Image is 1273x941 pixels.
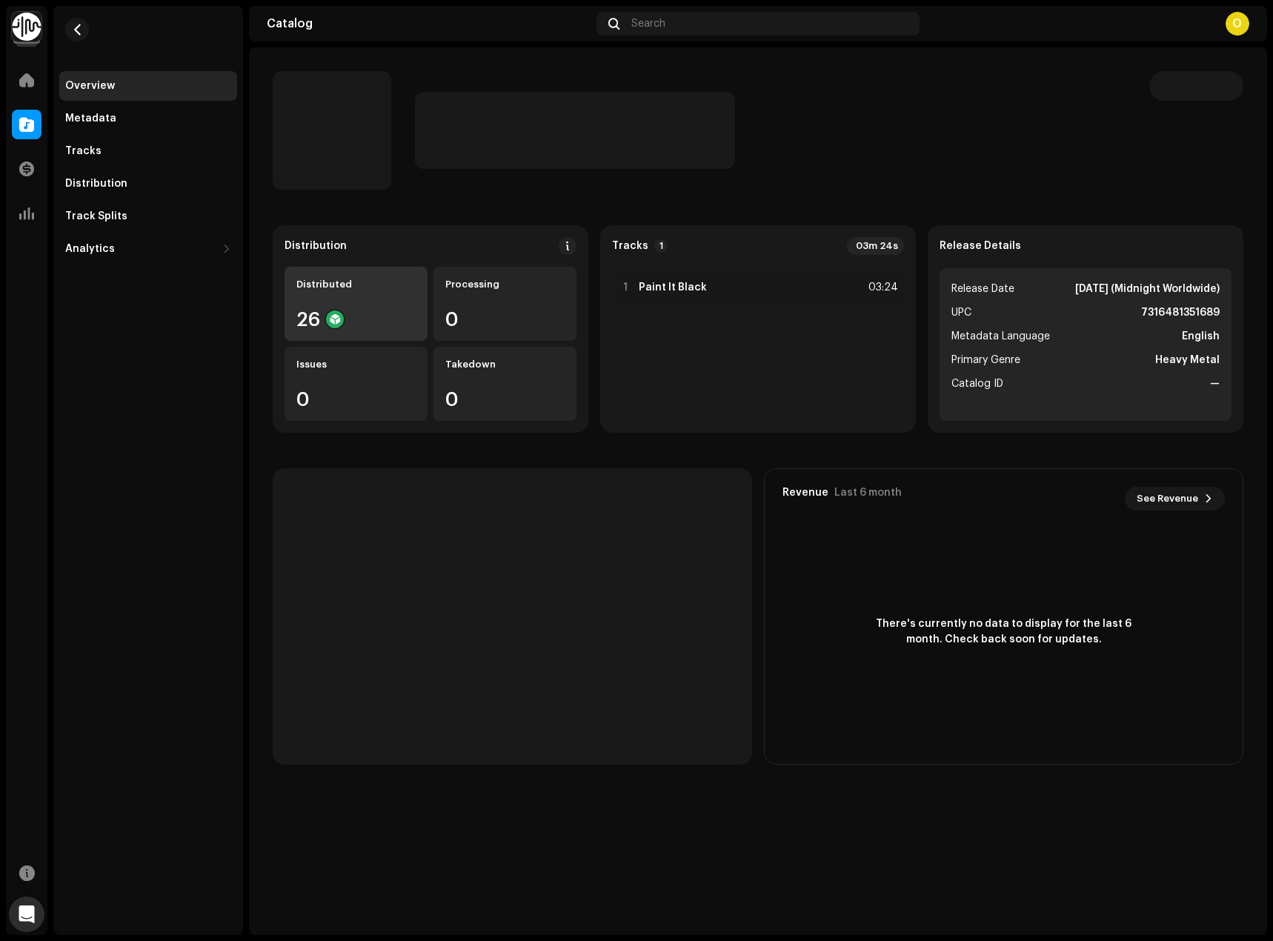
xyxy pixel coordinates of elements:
[1137,484,1198,513] span: See Revenue
[65,145,102,157] div: Tracks
[59,234,237,264] re-m-nav-dropdown: Analytics
[951,375,1003,393] span: Catalog ID
[267,18,591,30] div: Catalog
[9,897,44,932] div: Open Intercom Messenger
[1155,351,1220,369] strong: Heavy Metal
[951,280,1014,298] span: Release Date
[59,136,237,166] re-m-nav-item: Tracks
[940,240,1021,252] strong: Release Details
[654,239,668,253] p-badge: 1
[445,279,565,290] div: Processing
[285,240,347,252] div: Distribution
[951,304,971,322] span: UPC
[1210,375,1220,393] strong: —
[59,169,237,199] re-m-nav-item: Distribution
[871,616,1137,648] span: There's currently no data to display for the last 6 month. Check back soon for updates.
[782,487,828,499] div: Revenue
[296,359,416,370] div: Issues
[65,178,127,190] div: Distribution
[847,237,904,255] div: 03m 24s
[865,279,898,296] div: 03:24
[631,18,665,30] span: Search
[639,282,707,293] strong: Paint It Black
[65,210,127,222] div: Track Splits
[59,104,237,133] re-m-nav-item: Metadata
[951,351,1020,369] span: Primary Genre
[1226,12,1249,36] div: O
[12,12,41,41] img: 0f74c21f-6d1c-4dbc-9196-dbddad53419e
[65,80,115,92] div: Overview
[1075,280,1220,298] strong: [DATE] (Midnight Worldwide)
[1141,304,1220,322] strong: 7316481351689
[65,243,115,255] div: Analytics
[951,327,1050,345] span: Metadata Language
[445,359,565,370] div: Takedown
[59,71,237,101] re-m-nav-item: Overview
[65,113,116,124] div: Metadata
[59,202,237,231] re-m-nav-item: Track Splits
[612,240,648,252] strong: Tracks
[296,279,416,290] div: Distributed
[1125,487,1225,511] button: See Revenue
[834,487,902,499] div: Last 6 month
[1182,327,1220,345] strong: English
